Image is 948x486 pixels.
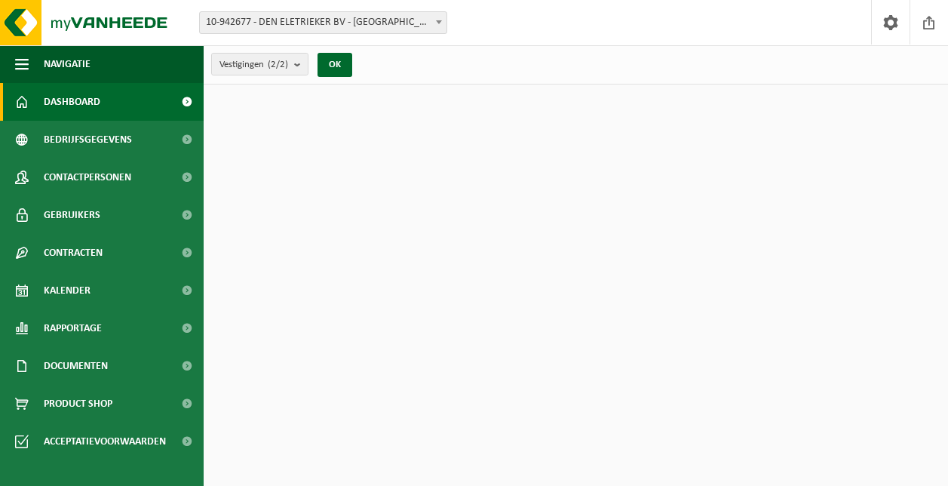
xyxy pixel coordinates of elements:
button: OK [318,53,352,77]
span: Dashboard [44,83,100,121]
span: Vestigingen [219,54,288,76]
span: Rapportage [44,309,102,347]
span: Product Shop [44,385,112,423]
span: Contactpersonen [44,158,131,196]
span: Navigatie [44,45,91,83]
span: Acceptatievoorwaarden [44,423,166,460]
button: Vestigingen(2/2) [211,53,308,75]
span: Contracten [44,234,103,272]
span: Kalender [44,272,91,309]
span: Documenten [44,347,108,385]
span: 10-942677 - DEN ELETRIEKER BV - DENDERMONDE [199,11,447,34]
count: (2/2) [268,60,288,69]
span: Bedrijfsgegevens [44,121,132,158]
span: 10-942677 - DEN ELETRIEKER BV - DENDERMONDE [200,12,446,33]
span: Gebruikers [44,196,100,234]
